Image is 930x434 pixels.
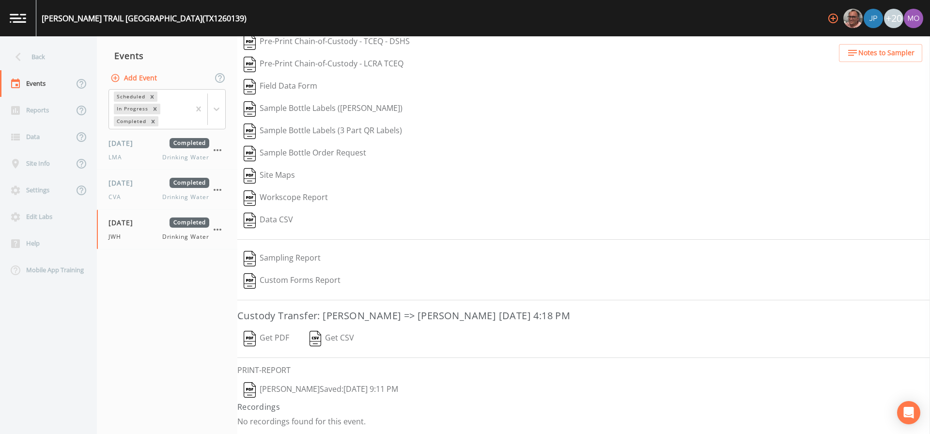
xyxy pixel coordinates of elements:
[170,138,209,148] span: Completed
[863,9,883,28] div: Joshua gere Paul
[114,104,150,114] div: In Progress
[237,270,347,292] button: Custom Forms Report
[108,217,140,228] span: [DATE]
[162,193,209,201] span: Drinking Water
[237,417,930,426] p: No recordings found for this event.
[162,153,209,162] span: Drinking Water
[42,13,247,24] div: [PERSON_NAME] TRAIL [GEOGRAPHIC_DATA] (TX1260139)
[97,44,237,68] div: Events
[162,232,209,241] span: Drinking Water
[904,9,923,28] img: 4e251478aba98ce068fb7eae8f78b90c
[839,44,922,62] button: Notes to Sampler
[237,379,404,401] button: [PERSON_NAME]Saved:[DATE] 9:11 PM
[237,308,930,324] h3: Custody Transfer: [PERSON_NAME] => [PERSON_NAME] [DATE] 4:18 PM
[108,178,140,188] span: [DATE]
[97,130,237,170] a: [DATE]CompletedLMADrinking Water
[114,116,148,126] div: Completed
[114,92,147,102] div: Scheduled
[244,331,256,346] img: svg%3e
[148,116,158,126] div: Remove Completed
[244,146,256,161] img: svg%3e
[310,331,322,346] img: svg%3e
[843,9,863,28] img: e2d790fa78825a4bb76dcb6ab311d44c
[170,178,209,188] span: Completed
[237,209,299,232] button: Data CSV
[237,248,327,270] button: Sampling Report
[170,217,209,228] span: Completed
[237,120,408,142] button: Sample Bottle Labels (3 Part QR Labels)
[244,101,256,117] img: svg%3e
[244,213,256,228] img: svg%3e
[237,187,334,209] button: Workscope Report
[237,98,409,120] button: Sample Bottle Labels ([PERSON_NAME])
[97,210,237,249] a: [DATE]CompletedJWHDrinking Water
[244,251,256,266] img: svg%3e
[244,34,256,50] img: svg%3e
[244,382,256,398] img: svg%3e
[897,401,920,424] div: Open Intercom Messenger
[108,138,140,148] span: [DATE]
[108,232,127,241] span: JWH
[244,79,256,94] img: svg%3e
[843,9,863,28] div: Mike Franklin
[108,69,161,87] button: Add Event
[147,92,157,102] div: Remove Scheduled
[237,401,930,413] h4: Recordings
[108,193,127,201] span: CVA
[237,53,410,76] button: Pre-Print Chain-of-Custody - LCRA TCEQ
[237,366,930,375] h6: PRINT-REPORT
[303,327,361,350] button: Get CSV
[864,9,883,28] img: 41241ef155101aa6d92a04480b0d0000
[237,142,372,165] button: Sample Bottle Order Request
[884,9,903,28] div: +20
[237,165,301,187] button: Site Maps
[10,14,26,23] img: logo
[97,170,237,210] a: [DATE]CompletedCVADrinking Water
[237,31,416,53] button: Pre-Print Chain-of-Custody - TCEQ - DSHS
[244,168,256,184] img: svg%3e
[237,327,295,350] button: Get PDF
[858,47,914,59] span: Notes to Sampler
[244,190,256,206] img: svg%3e
[150,104,160,114] div: Remove In Progress
[108,153,128,162] span: LMA
[244,57,256,72] img: svg%3e
[244,273,256,289] img: svg%3e
[244,124,256,139] img: svg%3e
[237,76,324,98] button: Field Data Form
